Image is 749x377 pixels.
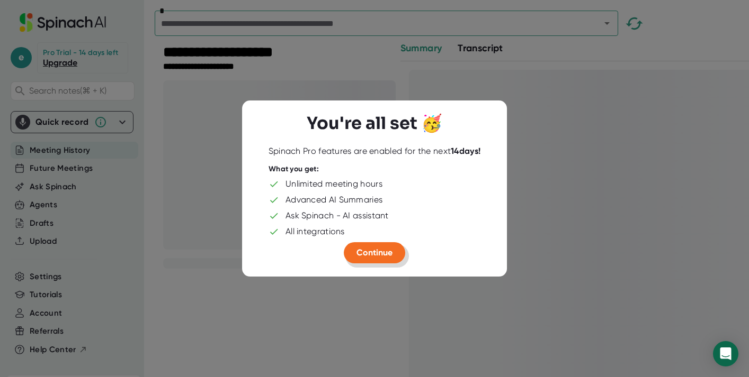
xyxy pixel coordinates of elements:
div: Advanced AI Summaries [286,195,382,205]
div: What you get: [269,164,319,174]
b: 14 days! [451,146,480,156]
span: Continue [356,247,393,258]
div: All integrations [286,226,345,237]
div: Unlimited meeting hours [286,179,382,189]
div: Open Intercom Messenger [713,341,738,366]
button: Continue [344,242,405,263]
div: Spinach Pro features are enabled for the next [269,146,481,157]
div: Ask Spinach - AI assistant [286,210,389,221]
h3: You're all set 🥳 [307,114,442,134]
